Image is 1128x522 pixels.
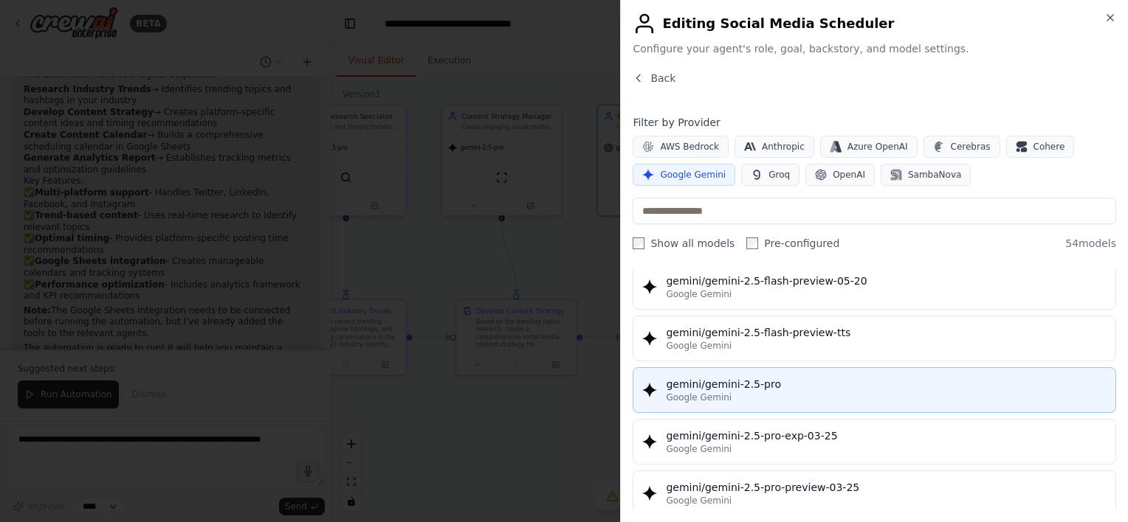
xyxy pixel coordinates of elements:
h4: Filter by Provider [633,115,1116,130]
button: gemini/gemini-2.5-flash-preview-ttsGoogle Gemini [633,316,1116,361]
input: Show all models [633,237,644,249]
span: Azure OpenAI [847,141,908,153]
button: Cohere [1006,136,1075,158]
span: Cerebras [951,141,991,153]
span: OpenAI [833,169,865,181]
div: gemini/gemini-2.5-pro [666,377,1107,391]
button: gemini/gemini-2.5-flash-preview-05-20Google Gemini [633,264,1116,310]
button: SambaNova [881,164,971,186]
span: Configure your agent's role, goal, backstory, and model settings. [633,41,1116,56]
div: gemini/gemini-2.5-pro-preview-03-25 [666,480,1107,495]
button: Azure OpenAI [820,136,918,158]
span: AWS Bedrock [660,141,719,153]
span: Google Gemini [666,443,732,455]
span: Anthropic [762,141,805,153]
button: gemini/gemini-2.5-pro-exp-03-25Google Gemini [633,419,1116,464]
button: Anthropic [735,136,814,158]
button: Google Gemini [633,164,735,186]
button: gemini/gemini-2.5-proGoogle Gemini [633,367,1116,413]
button: Cerebras [924,136,1000,158]
span: Google Gemini [666,340,732,352]
input: Pre-configured [746,237,758,249]
span: Back [650,71,675,86]
label: Pre-configured [746,236,839,251]
div: gemini/gemini-2.5-pro-exp-03-25 [666,428,1107,443]
span: Groq [768,169,790,181]
h2: Editing Social Media Scheduler [633,12,1116,35]
span: Google Gemini [666,495,732,507]
span: Google Gemini [666,391,732,403]
label: Show all models [633,236,735,251]
span: 54 models [1065,236,1116,251]
div: gemini/gemini-2.5-flash-preview-tts [666,325,1107,340]
button: Groq [741,164,799,186]
span: Cohere [1034,141,1065,153]
button: OpenAI [805,164,875,186]
div: gemini/gemini-2.5-flash-preview-05-20 [666,274,1107,288]
span: Google Gemini [660,169,726,181]
button: gemini/gemini-2.5-pro-preview-03-25Google Gemini [633,470,1116,516]
span: SambaNova [908,169,961,181]
button: Back [633,71,675,86]
button: AWS Bedrock [633,136,729,158]
span: Google Gemini [666,288,732,300]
